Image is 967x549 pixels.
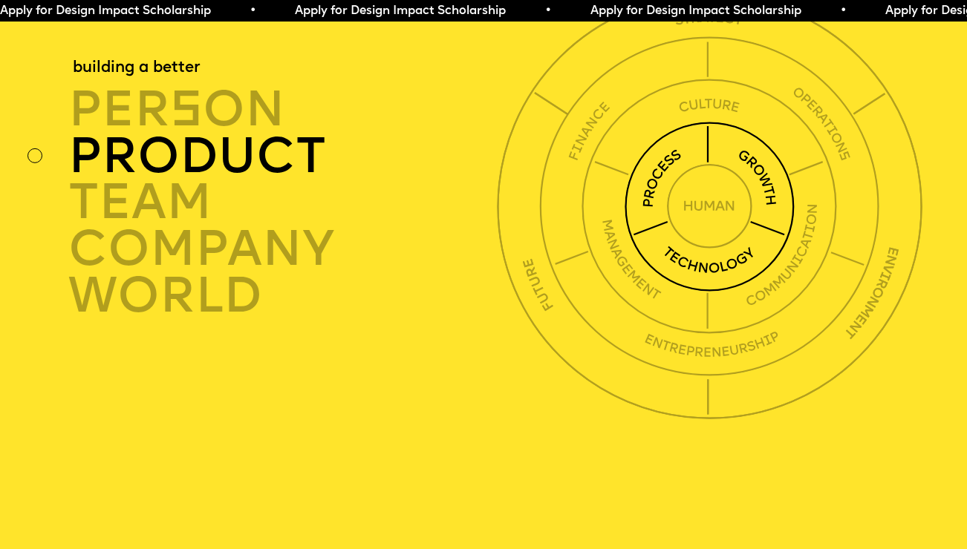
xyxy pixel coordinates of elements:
div: product [68,134,504,180]
span: • [250,5,256,17]
span: s [170,88,203,138]
div: TEAM [68,180,504,226]
div: world [68,272,504,319]
span: • [839,5,846,17]
div: building a better [73,58,200,79]
div: company [68,226,504,273]
span: • [544,5,551,17]
div: per on [68,87,504,134]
